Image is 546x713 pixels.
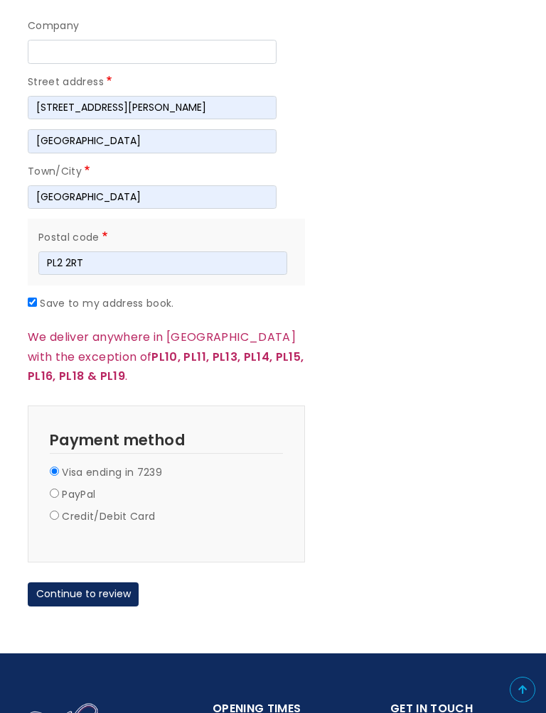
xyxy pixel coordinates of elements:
button: Continue to review [28,582,139,606]
label: Company [28,18,79,35]
strong: PL10, PL11, PL13, PL14, PL15, PL16, PL18 & PL19 [28,349,304,384]
label: PayPal [62,486,95,504]
label: Save to my address book. [40,295,173,312]
label: Credit/Debit Card [62,508,155,526]
label: Street address [28,74,114,91]
label: Visa ending in 7239 [62,464,162,481]
p: We deliver anywhere in [GEOGRAPHIC_DATA] with the exception of . [28,327,305,386]
label: Town/City [28,163,93,180]
span: Payment method [50,430,185,450]
label: Postal code [38,229,110,246]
